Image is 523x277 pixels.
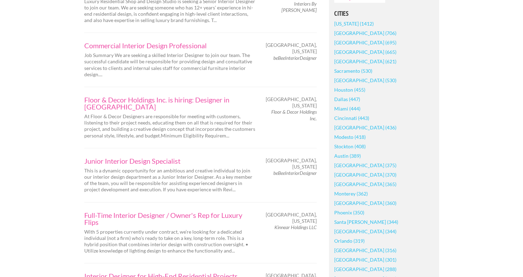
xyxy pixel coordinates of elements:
span: [GEOGRAPHIC_DATA], [US_STATE] [266,96,317,109]
a: [GEOGRAPHIC_DATA] (665) [334,47,396,57]
p: This is a dynamic opportunity for an ambitious and creative individual to join our interior desig... [84,168,256,193]
a: Monterey (362) [334,189,368,198]
a: Miami (444) [334,104,360,113]
em: Floor & Decor Holdings Inc. [271,109,317,121]
em: Interiors By [PERSON_NAME] [281,1,317,13]
a: [GEOGRAPHIC_DATA] (365) [334,179,396,189]
a: Houston (455) [334,85,365,94]
em: beBeeInteriorDesigner [273,55,317,61]
a: [GEOGRAPHIC_DATA] (301) [334,255,396,264]
a: [GEOGRAPHIC_DATA] (706) [334,28,396,38]
span: [GEOGRAPHIC_DATA], [US_STATE] [266,157,317,170]
a: [GEOGRAPHIC_DATA] (370) [334,170,396,179]
span: [GEOGRAPHIC_DATA], [US_STATE] [266,42,317,55]
a: Sacramento (530) [334,66,372,76]
span: [GEOGRAPHIC_DATA], [US_STATE] [266,212,317,224]
a: [GEOGRAPHIC_DATA] (530) [334,76,396,85]
a: Stockton (408) [334,142,366,151]
a: [GEOGRAPHIC_DATA] (344) [334,227,396,236]
h5: Cities [334,10,434,17]
a: [GEOGRAPHIC_DATA] (621) [334,57,396,66]
em: beBeeInteriorDesigner [273,170,317,176]
a: Orlando (319) [334,236,365,246]
a: [GEOGRAPHIC_DATA] (695) [334,38,396,47]
em: Kinnear Holdings LLC [274,224,317,230]
a: Santa [PERSON_NAME] (344) [334,217,398,227]
p: At Floor & Decor Designers are responsible for meeting with customers, listening to their project... [84,113,256,139]
a: [GEOGRAPHIC_DATA] (316) [334,246,396,255]
a: Modesto (418) [334,132,366,142]
a: Cincinnati (443) [334,113,369,123]
p: Job Summary We are seeking a skilled Interior Designer to join our team. The successful candidate... [84,52,256,78]
a: Floor & Decor Holdings Inc. is hiring: Designer in [GEOGRAPHIC_DATA] [84,96,256,110]
a: [GEOGRAPHIC_DATA] (436) [334,123,396,132]
a: Dallas (447) [334,94,360,104]
a: [US_STATE] (1412) [334,19,374,28]
a: Junior Interior Design Specialist [84,157,256,164]
a: [GEOGRAPHIC_DATA] (375) [334,161,396,170]
a: Commercial Interior Design Professional [84,42,256,49]
a: Full-Time Interior Designer / Owner's Rep for Luxury Flips [84,212,256,226]
a: Phoenix (350) [334,208,364,217]
a: [GEOGRAPHIC_DATA] (360) [334,198,396,208]
p: With 5 properties currently under contract, we’re looking for a dedicated individual (not a firm)... [84,229,256,254]
a: Austin (389) [334,151,361,161]
a: [GEOGRAPHIC_DATA] (288) [334,264,396,274]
